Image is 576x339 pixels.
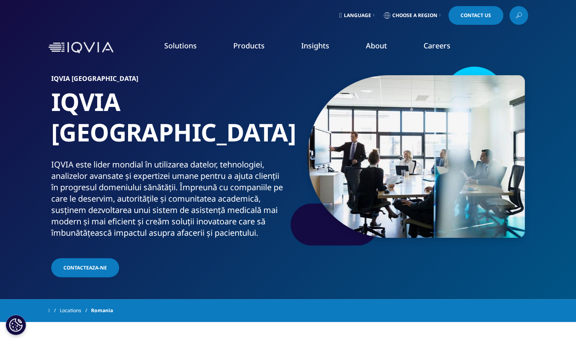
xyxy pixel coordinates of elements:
[366,41,387,50] a: About
[60,303,91,318] a: Locations
[344,12,371,19] span: Language
[392,12,437,19] span: Choose a Region
[164,41,197,50] a: Solutions
[461,13,491,18] span: Contact Us
[51,258,119,277] a: Contacteaza-ne
[63,264,107,271] span: Contacteaza-ne
[233,41,265,50] a: Products
[51,159,285,243] p: IQVIA este lider mondial în utilizarea datelor, tehnologiei, analizelor avansate și expertizei um...
[307,75,525,238] img: 352_businessman-leading-meeting-in-conference-room.jpg
[51,75,285,87] h6: IQVIA [GEOGRAPHIC_DATA]
[424,41,450,50] a: Careers
[6,315,26,335] button: Cookies Settings
[301,41,329,50] a: Insights
[448,6,503,25] a: Contact Us
[117,28,528,67] nav: Primary
[51,87,285,159] h1: IQVIA [GEOGRAPHIC_DATA]
[91,303,113,318] span: Romania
